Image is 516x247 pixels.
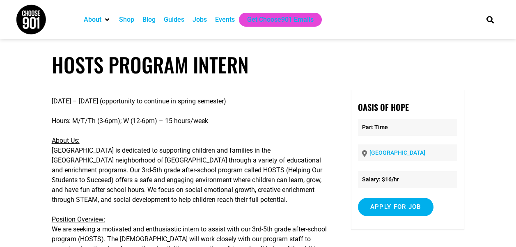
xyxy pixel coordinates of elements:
[358,101,409,113] strong: Oasis of Hope
[369,149,425,156] a: [GEOGRAPHIC_DATA]
[52,137,80,144] span: About Us:
[84,15,101,25] a: About
[215,15,235,25] a: Events
[247,15,314,25] a: Get Choose901 Emails
[358,198,433,216] input: Apply for job
[52,96,330,106] p: [DATE] – [DATE] (opportunity to continue in spring semester)
[164,15,184,25] a: Guides
[80,13,472,27] nav: Main nav
[80,13,115,27] div: About
[193,15,207,25] a: Jobs
[358,171,457,188] li: Salary: $16/hr
[483,13,497,26] div: Search
[52,215,105,223] span: Position Overview:
[119,15,134,25] a: Shop
[52,116,330,126] p: Hours: M/T/Th (3-6pm); W (12-6pm) – 15 hours/week
[142,15,156,25] a: Blog
[52,53,465,77] h1: HOSTS Program Intern
[358,119,457,136] p: Part Time
[52,136,330,205] p: [GEOGRAPHIC_DATA] is dedicated to supporting children and families in the [GEOGRAPHIC_DATA] neigh...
